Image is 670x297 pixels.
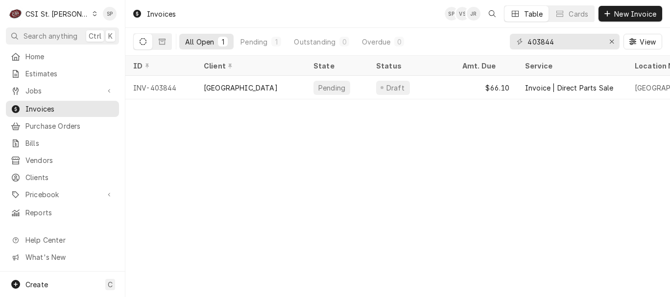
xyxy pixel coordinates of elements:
[25,189,99,200] span: Pricebook
[273,37,279,47] div: 1
[455,76,517,99] div: $66.10
[6,27,119,45] button: Search anythingCtrlK
[24,31,77,41] span: Search anything
[25,121,114,131] span: Purchase Orders
[623,34,662,49] button: View
[204,83,278,93] div: [GEOGRAPHIC_DATA]
[6,66,119,82] a: Estimates
[25,69,114,79] span: Estimates
[362,37,390,47] div: Overdue
[25,9,89,19] div: CSI St. [PERSON_NAME]
[524,9,543,19] div: Table
[445,7,458,21] div: SP
[396,37,402,47] div: 0
[103,7,117,21] div: SP
[25,51,114,62] span: Home
[25,252,113,262] span: What's New
[467,7,480,21] div: Jessica Rentfro's Avatar
[6,249,119,265] a: Go to What's New
[25,207,114,218] span: Reports
[6,169,119,185] a: Clients
[25,104,114,114] span: Invoices
[569,9,588,19] div: Cards
[317,83,346,93] div: Pending
[6,101,119,117] a: Invoices
[103,7,117,21] div: Shelley Politte's Avatar
[25,155,114,165] span: Vendors
[25,86,99,96] span: Jobs
[25,138,114,148] span: Bills
[108,31,113,41] span: K
[467,7,480,21] div: JR
[108,279,113,290] span: C
[341,37,347,47] div: 0
[89,31,101,41] span: Ctrl
[638,37,658,47] span: View
[598,6,662,22] button: New Invoice
[6,83,119,99] a: Go to Jobs
[313,61,360,71] div: State
[25,172,114,183] span: Clients
[6,152,119,168] a: Vendors
[484,6,500,22] button: Open search
[6,135,119,151] a: Bills
[240,37,267,47] div: Pending
[462,61,507,71] div: Amt. Due
[125,76,196,99] div: INV-403844
[25,280,48,289] span: Create
[455,7,469,21] div: Vicky Stuesse's Avatar
[220,37,226,47] div: 1
[525,61,617,71] div: Service
[604,34,620,49] button: Erase input
[527,34,601,49] input: Keyword search
[612,9,658,19] span: New Invoice
[6,205,119,221] a: Reports
[9,7,23,21] div: C
[445,7,458,21] div: Shelley Politte's Avatar
[6,48,119,65] a: Home
[133,61,186,71] div: ID
[294,37,335,47] div: Outstanding
[185,37,214,47] div: All Open
[455,7,469,21] div: VS
[385,83,406,93] div: Draft
[376,61,445,71] div: Status
[6,118,119,134] a: Purchase Orders
[25,235,113,245] span: Help Center
[525,83,613,93] div: Invoice | Direct Parts Sale
[6,186,119,203] a: Go to Pricebook
[204,61,296,71] div: Client
[6,232,119,248] a: Go to Help Center
[9,7,23,21] div: CSI St. Louis's Avatar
